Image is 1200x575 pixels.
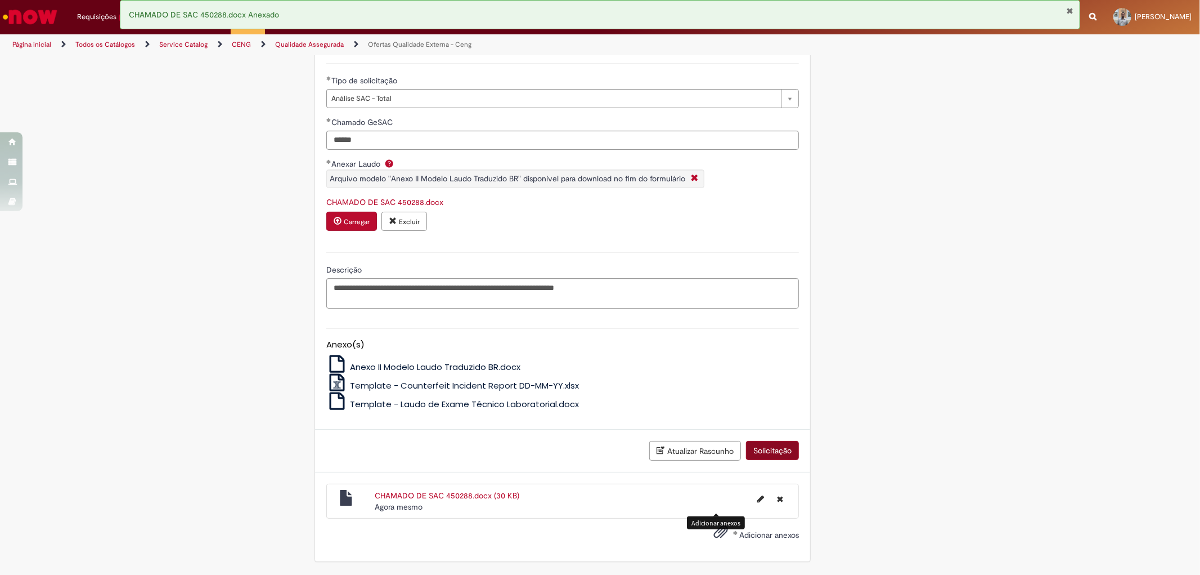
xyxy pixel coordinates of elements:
[770,490,790,508] button: Excluir CHAMADO DE SAC 450288.docx
[8,34,792,55] ul: Trilhas de página
[326,76,331,81] span: Obrigatório Preenchido
[326,361,520,373] a: Anexo II Modelo Laudo Traduzido BR.docx
[326,197,443,207] a: Download de CHAMADO DE SAC 450288.docx
[350,398,579,410] span: Template - Laudo de Exame Técnico Laboratorial.docx
[368,40,471,49] a: Ofertas Qualidade Externa - Ceng
[119,13,127,23] span: 1
[1,6,59,28] img: ServiceNow
[344,217,370,226] small: Carregar
[129,10,279,20] span: CHAMADO DE SAC 450288.docx Anexado
[326,340,799,350] h5: Anexo(s)
[326,398,579,410] a: Template - Laudo de Exame Técnico Laboratorial.docx
[232,40,251,49] a: CENG
[649,441,741,461] button: Atualizar Rascunho
[331,75,399,86] span: Tipo de solicitação
[739,530,799,540] span: Adicionar anexos
[330,173,685,184] span: Arquivo modelo "Anexo II Modelo Laudo Traduzido BR" disponível para download no fim do formulário
[326,159,331,164] span: Obrigatório Preenchido
[331,159,383,169] span: Anexar Laudo
[687,516,745,529] div: Adicionar anexos
[12,40,51,49] a: Página inicial
[326,265,364,275] span: Descrição
[375,502,423,512] time: 30/09/2025 08:51:18
[326,380,579,391] a: Template - Counterfeit Incident Report DD-MM-YY.xlsx
[399,217,420,226] small: Excluir
[1135,12,1192,21] span: [PERSON_NAME]
[381,212,427,231] button: Excluir anexo CHAMADO DE SAC 450288.docx
[326,131,799,150] input: Chamado GeSAC
[383,159,396,168] span: Ajuda para Anexar Laudo
[375,502,423,512] span: Agora mesmo
[350,380,579,391] span: Template - Counterfeit Incident Report DD-MM-YY.xlsx
[1067,6,1074,15] button: Fechar Notificação
[326,212,377,231] button: Carregar anexo de Anexar Laudo Required
[275,40,344,49] a: Qualidade Assegurada
[688,173,701,185] i: Fechar More information Por question_anexar_laudo
[326,278,799,309] textarea: Descrição
[159,40,208,49] a: Service Catalog
[750,490,771,508] button: Editar nome de arquivo CHAMADO DE SAC 450288.docx
[331,117,395,127] span: Chamado GeSAC
[331,90,776,108] span: Análise SAC - Total
[75,40,135,49] a: Todos os Catálogos
[375,491,519,501] a: CHAMADO DE SAC 450288.docx (30 KB)
[746,441,799,460] button: Solicitação
[350,361,520,373] span: Anexo II Modelo Laudo Traduzido BR.docx
[711,521,731,547] button: Adicionar anexos
[326,118,331,122] span: Obrigatório Preenchido
[77,11,116,23] span: Requisições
